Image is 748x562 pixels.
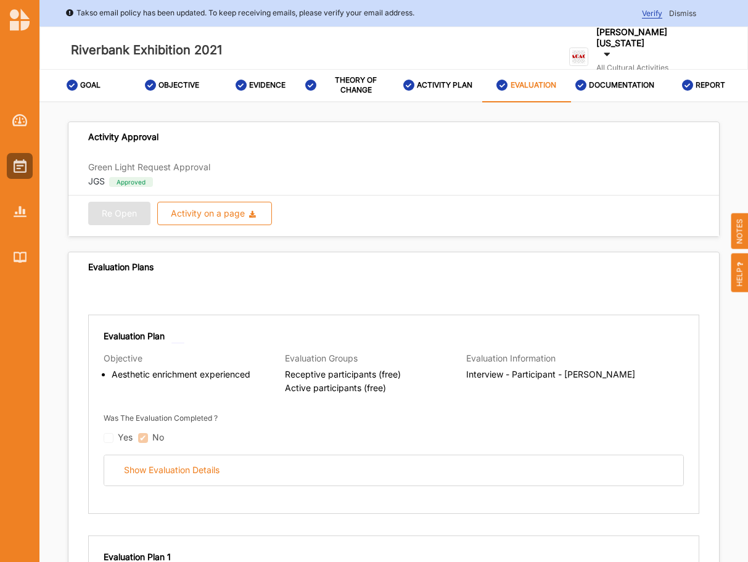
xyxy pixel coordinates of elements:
[104,330,165,342] label: Evaluation Plan
[12,114,28,126] img: Dashboard
[112,369,285,380] li: Aesthetic enrichment experienced
[14,206,27,217] img: Reports
[285,369,466,380] span: Receptive participants (free)
[569,48,588,67] img: logo
[71,40,222,60] label: Riverbank Exhibition 2021
[319,75,393,95] label: THEORY OF CHANGE
[10,9,30,31] img: logo
[124,465,220,476] div: Show Evaluation Details
[80,80,101,90] label: GOAL
[7,107,33,133] a: Dashboard
[88,262,154,273] div: Evaluation Plans
[157,202,273,225] button: Activity on a page
[417,80,472,90] label: ACTIVITY PLAN
[249,80,286,90] label: EVIDENCE
[466,353,556,363] span: Evaluation Information
[596,63,712,83] label: All Cultural Activities Organisation
[158,80,199,90] label: OBJECTIVE
[466,369,647,380] span: Interview - Participant - [PERSON_NAME]
[7,244,33,270] a: Library
[171,209,245,218] div: Activity on a page
[589,80,654,90] label: DOCUMENTATION
[696,80,725,90] label: REPORT
[7,153,33,179] a: Activities
[104,353,142,363] span: Objective
[109,177,153,187] span: Approved
[88,176,105,186] span: JGS
[14,252,27,262] img: Library
[596,27,712,49] label: [PERSON_NAME][US_STATE]
[669,9,696,18] span: Dismiss
[511,80,556,90] label: EVALUATION
[88,159,279,175] label: Green Light Request Approval
[88,131,158,143] span: Activity Approval
[285,353,358,363] span: Evaluation Groups
[642,9,662,19] span: Verify
[14,159,27,173] img: Activities
[65,7,414,19] div: Takso email policy has been updated. To keep receiving emails, please verify your email address.
[285,382,466,394] span: Active participants (free)
[7,199,33,225] a: Reports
